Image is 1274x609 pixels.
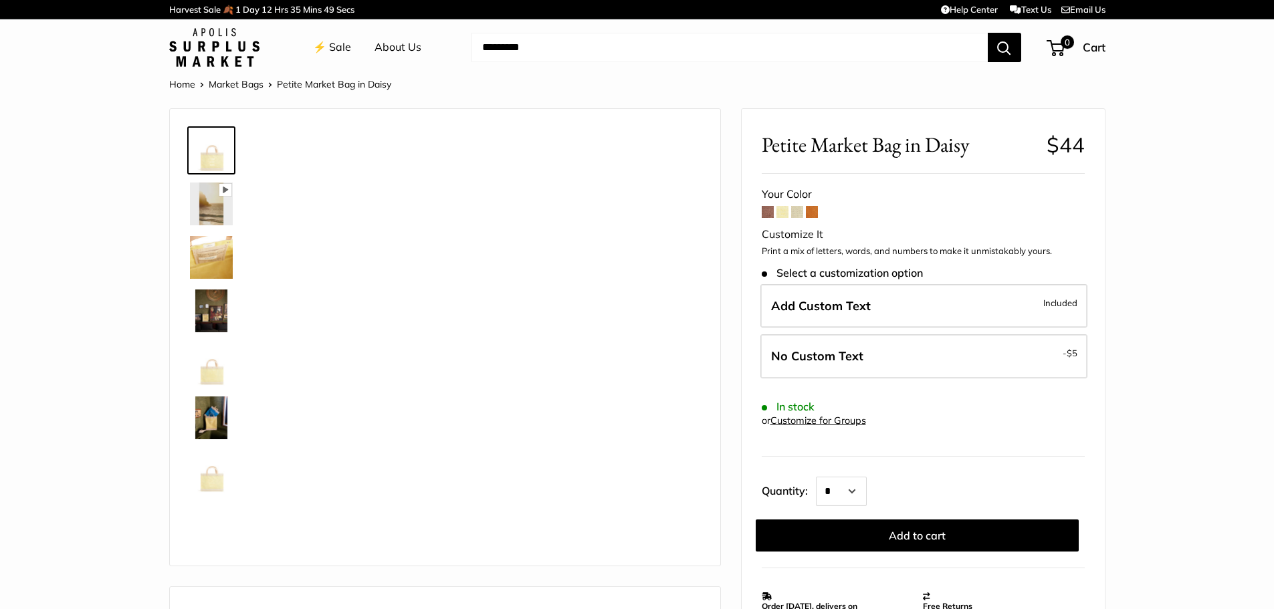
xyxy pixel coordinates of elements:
a: Email Us [1061,4,1105,15]
span: 1 [235,4,241,15]
a: Customize for Groups [770,414,866,427]
span: In stock [762,400,815,413]
img: Petite Market Bag in Daisy [190,236,233,279]
span: $44 [1047,132,1085,158]
span: - [1063,345,1077,361]
span: Included [1043,295,1077,311]
span: 0 [1060,35,1073,49]
p: Print a mix of letters, words, and numbers to make it unmistakably yours. [762,245,1085,258]
span: 12 [261,4,272,15]
a: Petite Market Bag in Daisy [187,340,235,388]
img: Apolis: Surplus Market [169,28,259,67]
img: Petite Market Bag in Daisy [190,182,233,225]
span: Add Custom Text [771,298,871,314]
input: Search... [471,33,988,62]
span: Mins [303,4,322,15]
a: About Us [375,37,421,57]
a: Home [169,78,195,90]
span: Secs [336,4,354,15]
a: Petite Market Bag in Daisy [187,233,235,281]
a: Petite Market Bag in Daisy [187,287,235,335]
button: Search [988,33,1021,62]
a: Text Us [1010,4,1051,15]
span: Petite Market Bag in Daisy [277,78,391,90]
div: or [762,412,866,430]
nav: Breadcrumb [169,76,391,93]
span: Petite Market Bag in Daisy [762,132,1037,157]
label: Add Custom Text [760,284,1087,328]
span: No Custom Text [771,348,863,364]
div: Customize It [762,225,1085,245]
span: Day [243,4,259,15]
span: 35 [290,4,301,15]
img: Petite Market Bag in Daisy [190,129,233,172]
label: Quantity: [762,473,816,506]
img: Petite Market Bag in Daisy [190,343,233,386]
a: ⚡️ Sale [313,37,351,57]
span: Select a customization option [762,267,923,279]
div: Your Color [762,185,1085,205]
a: 0 Cart [1048,37,1105,58]
img: Petite Market Bag in Daisy [190,289,233,332]
a: Petite Market Bag in Daisy [187,394,235,442]
img: Petite Market Bag in Daisy [190,450,233,493]
a: Market Bags [209,78,263,90]
a: Petite Market Bag in Daisy [187,126,235,174]
label: Leave Blank [760,334,1087,378]
span: Cart [1083,40,1105,54]
a: Help Center [941,4,998,15]
span: $5 [1067,348,1077,358]
a: Petite Market Bag in Daisy [187,180,235,228]
img: Petite Market Bag in Daisy [190,396,233,439]
a: Petite Market Bag in Daisy [187,447,235,495]
span: Hrs [274,4,288,15]
button: Add to cart [756,519,1079,552]
span: 49 [324,4,334,15]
